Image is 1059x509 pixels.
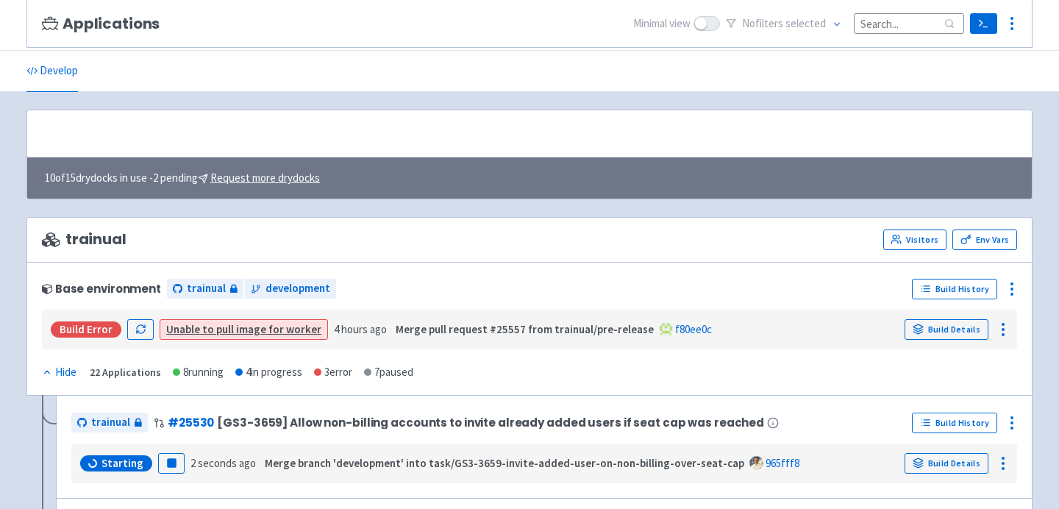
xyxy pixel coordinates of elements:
a: Build Details [905,319,988,340]
a: trainual [71,413,148,433]
button: Hide [42,364,78,381]
a: trainual [167,279,243,299]
span: 10 of 15 drydocks in use - 2 pending [45,170,320,187]
span: trainual [42,231,126,248]
div: 7 paused [364,364,413,381]
a: #25530 [168,415,214,430]
span: [GS3-3659] Allow non-billing accounts to invite already added users if seat cap was reached [217,416,764,429]
a: Build Details [905,453,988,474]
time: 4 hours ago [334,322,387,336]
a: Build History [912,279,997,299]
a: 965fff8 [766,456,799,470]
span: Minimal view [633,15,691,32]
a: Build History [912,413,997,433]
div: Hide [42,364,76,381]
a: development [245,279,336,299]
a: f80ee0c [675,322,712,336]
u: Request more drydocks [210,171,320,185]
span: trainual [187,280,226,297]
span: development [265,280,330,297]
div: Build Error [51,321,121,338]
h3: Applications [42,15,160,32]
time: 2 seconds ago [190,456,256,470]
span: trainual [91,414,130,431]
div: 4 in progress [235,364,302,381]
strong: Merge pull request #25557 from trainual/pre-release [396,322,654,336]
span: No filter s [742,15,826,32]
a: Visitors [883,229,946,250]
button: Pause [158,453,185,474]
span: Starting [101,456,143,471]
a: Unable to pull image for worker [166,322,321,336]
a: Env Vars [952,229,1017,250]
div: 8 running [173,364,224,381]
span: selected [785,16,826,30]
div: Base environment [42,282,161,295]
a: Develop [26,51,78,92]
input: Search... [854,13,964,33]
div: 3 error [314,364,352,381]
a: Terminal [970,13,997,34]
div: 22 Applications [90,364,161,381]
strong: Merge branch 'development' into task/GS3-3659-invite-added-user-on-non-billing-over-seat-cap [265,456,744,470]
